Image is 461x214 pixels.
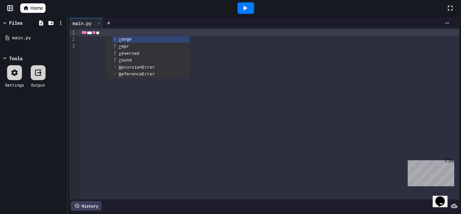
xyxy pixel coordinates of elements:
span: epr [119,44,129,49]
div: Chat with us now!Close [3,3,47,43]
span: Home [30,5,43,11]
span: R [119,65,121,70]
span: r [119,51,121,56]
span: ound [119,57,132,63]
span: R [119,72,121,77]
div: 1 [69,29,76,36]
div: 2 [69,36,76,43]
iframe: chat widget [433,187,454,207]
div: History [71,201,102,211]
span: r [119,58,121,63]
div: Settings [5,82,24,88]
span: eferenceError [119,71,155,76]
div: main.py [12,34,65,41]
span: eversed [119,51,139,56]
div: Files [9,19,23,26]
span: ange [119,37,132,42]
iframe: chat widget [405,158,454,186]
div: 3 [69,43,76,50]
div: Tools [9,55,23,62]
span: r [119,37,121,42]
div: main.py [69,20,95,27]
ul: Completions [106,35,190,78]
span: r [119,44,121,49]
a: Home [20,3,46,13]
div: Output [31,82,45,88]
span: ecursionError [119,65,155,70]
div: main.py [69,18,103,28]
